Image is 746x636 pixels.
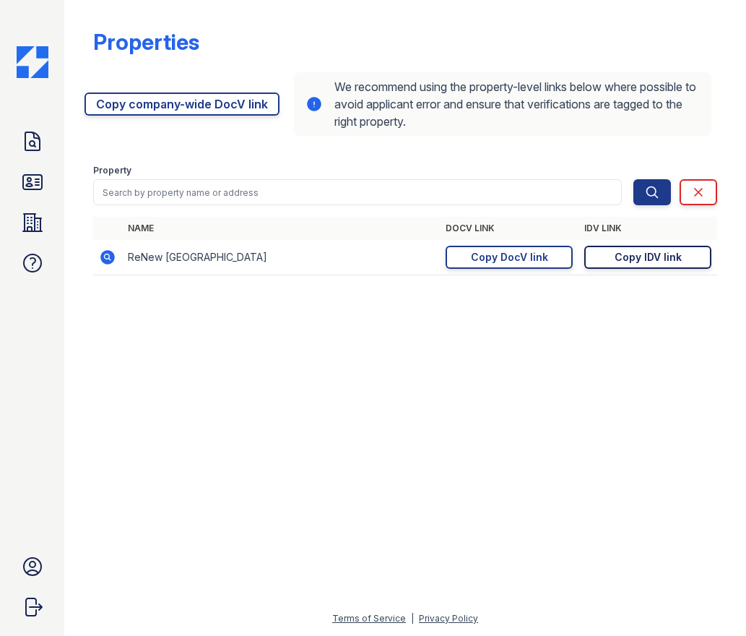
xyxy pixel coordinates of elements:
td: ReNew [GEOGRAPHIC_DATA] [122,240,440,275]
div: | [411,613,414,624]
a: Terms of Service [332,613,406,624]
input: Search by property name or address [93,179,622,205]
a: Copy company-wide DocV link [84,93,279,116]
label: Property [93,165,131,176]
div: Properties [93,29,199,55]
th: IDV Link [578,217,717,240]
th: Name [122,217,440,240]
div: Copy DocV link [471,250,548,265]
th: DocV Link [440,217,578,240]
a: Privacy Policy [419,613,478,624]
img: CE_Icon_Blue-c292c112584629df590d857e76928e9f676e5b41ef8f769ba2f05ee15b207248.png [17,46,48,78]
div: We recommend using the property-level links below where possible to avoid applicant error and ens... [294,72,711,136]
div: Copy IDV link [615,250,682,265]
a: Copy IDV link [584,246,711,269]
a: Copy DocV link [446,246,573,269]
